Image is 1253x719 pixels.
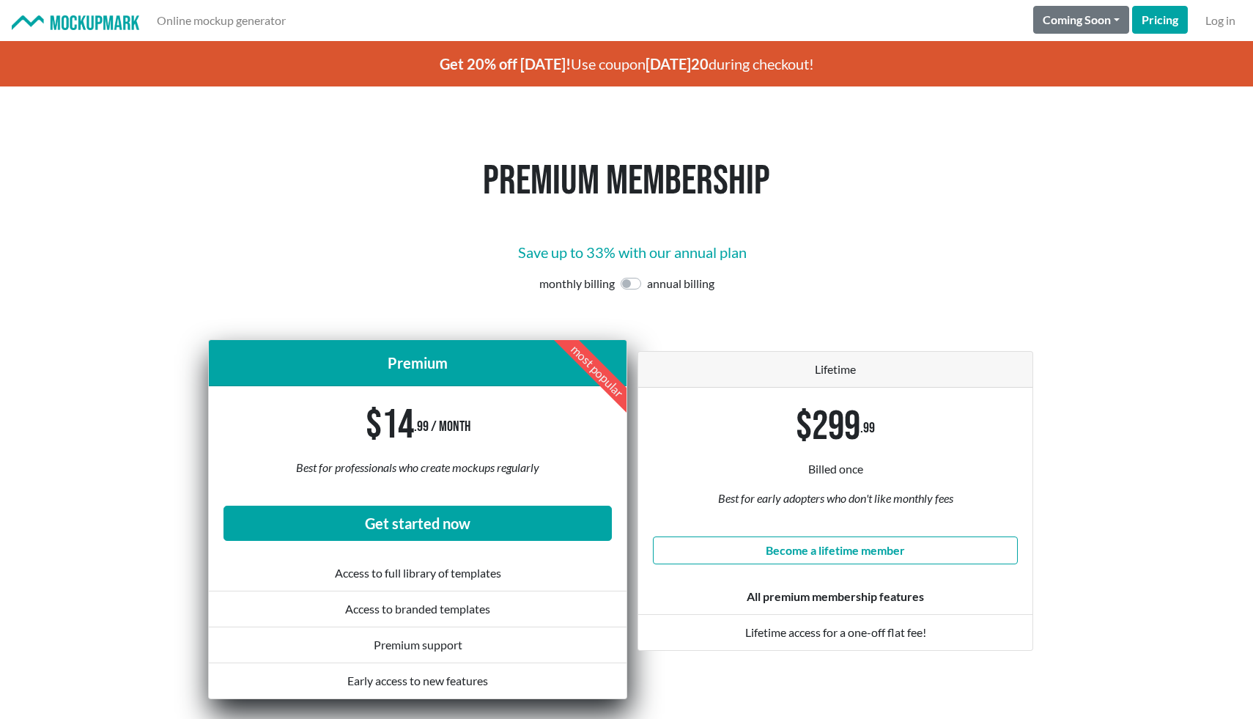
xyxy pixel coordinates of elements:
span: [DATE]20 [646,55,709,73]
div: Access to full library of templates [209,556,626,591]
a: Log in [1200,6,1241,35]
div: Premium [209,340,626,386]
div: Lifetime access for a one-off flat fee! [638,615,1032,650]
p: Save up to 33% with our annual plan [232,241,1033,263]
div: Early access to new features [209,663,626,698]
p: .99 / month [414,418,470,435]
p: annual billing [647,275,714,292]
strong: All premium membership features [747,589,924,603]
div: Premium support [209,627,626,663]
p: Billed once [653,460,1018,478]
p: Use coupon during checkout! [220,41,1033,86]
p: Best for early adopters who don't like monthly fees [653,490,1018,507]
p: $14 [366,401,414,450]
button: Coming Soon [1033,6,1129,34]
p: .99 [860,419,875,437]
img: Mockup Mark [12,15,139,31]
p: Best for professionals who create mockups regularly [223,459,612,476]
div: Lifetime [638,352,1032,388]
span: Get 20% off [DATE]! [440,55,571,73]
p: monthly billing [539,275,621,292]
p: $299 [796,402,860,451]
a: Pricing [1132,6,1188,34]
a: Get started now [223,506,612,541]
div: most popular [539,313,655,429]
a: Online mockup generator [151,6,292,35]
a: Become a lifetime member [653,537,1018,564]
h1: Premium membership [209,157,1044,206]
div: Access to branded templates [209,591,626,627]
